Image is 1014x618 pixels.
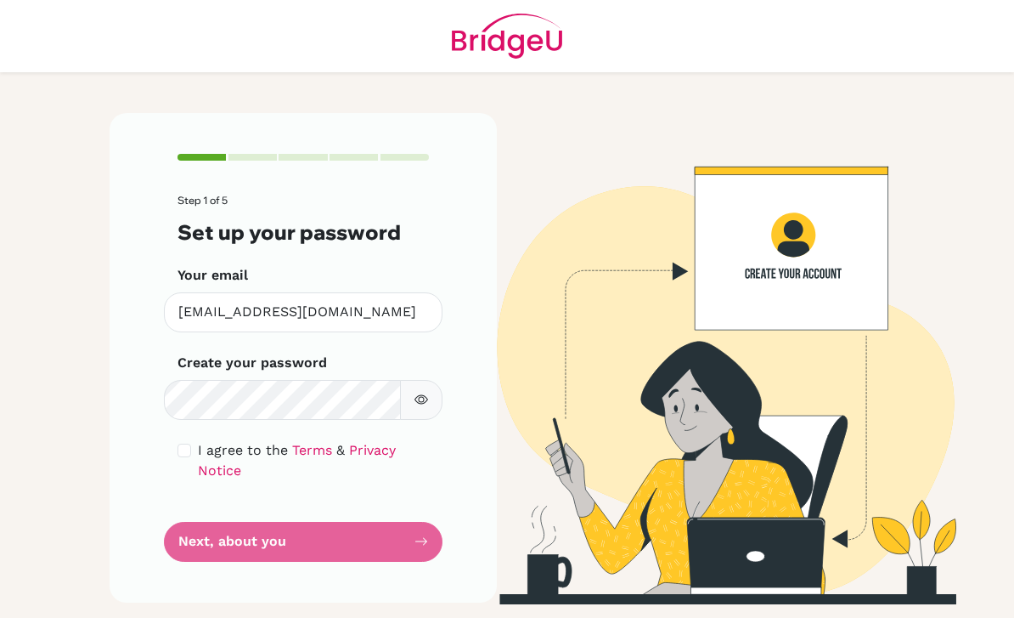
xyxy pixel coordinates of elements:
[177,353,327,373] label: Create your password
[198,442,288,458] span: I agree to the
[164,292,442,332] input: Insert your email*
[198,442,396,479] a: Privacy Notice
[177,194,228,207] span: Step 1 of 5
[177,220,429,245] h3: Set up your password
[292,442,332,458] a: Terms
[177,265,248,286] label: Your email
[336,442,345,458] span: &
